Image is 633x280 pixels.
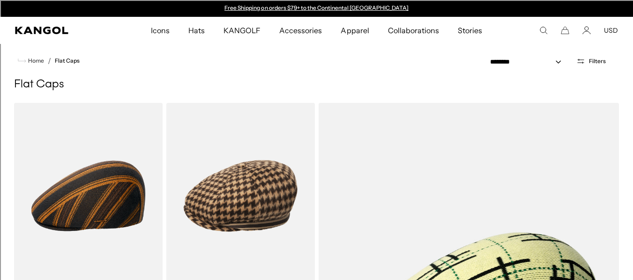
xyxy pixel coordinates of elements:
a: Accessories [270,17,331,44]
a: Stories [448,17,492,44]
span: Collaborations [388,17,439,44]
a: Hats [179,17,214,44]
span: Icons [151,17,170,44]
a: Apparel [331,17,378,44]
a: Account [582,26,591,35]
a: Collaborations [379,17,448,44]
a: KANGOLF [214,17,270,44]
a: Icons [141,17,179,44]
span: Stories [458,17,482,44]
span: Accessories [279,17,322,44]
summary: Search here [539,26,548,35]
button: USD [604,26,618,35]
button: Open filters [571,57,611,65]
span: Filters [589,58,606,65]
span: Hats [188,17,205,44]
a: Kangol [15,27,99,34]
select: Sort by: Featured [486,57,571,67]
button: Cart [561,26,569,35]
span: KANGOLF [223,17,261,44]
span: Apparel [341,17,369,44]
